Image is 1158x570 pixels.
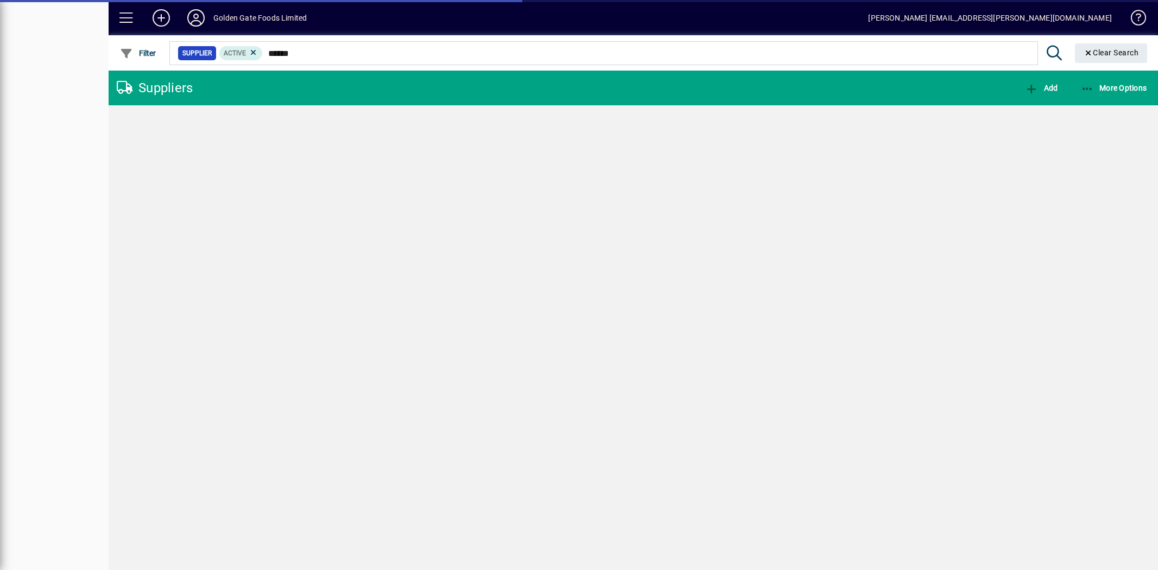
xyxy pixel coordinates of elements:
span: Filter [120,49,156,58]
a: Knowledge Base [1123,2,1144,37]
button: Add [144,8,179,28]
button: Filter [117,43,159,63]
span: Add [1025,84,1058,92]
button: Add [1022,78,1060,98]
div: Golden Gate Foods Limited [213,9,307,27]
button: Clear [1075,43,1148,63]
mat-chip: Activation Status: Active [219,46,263,60]
span: Clear Search [1084,48,1139,57]
button: More Options [1078,78,1150,98]
span: Active [224,49,246,57]
span: More Options [1081,84,1147,92]
span: Supplier [182,48,212,59]
div: [PERSON_NAME] [EMAIL_ADDRESS][PERSON_NAME][DOMAIN_NAME] [868,9,1112,27]
div: Suppliers [117,79,193,97]
button: Profile [179,8,213,28]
